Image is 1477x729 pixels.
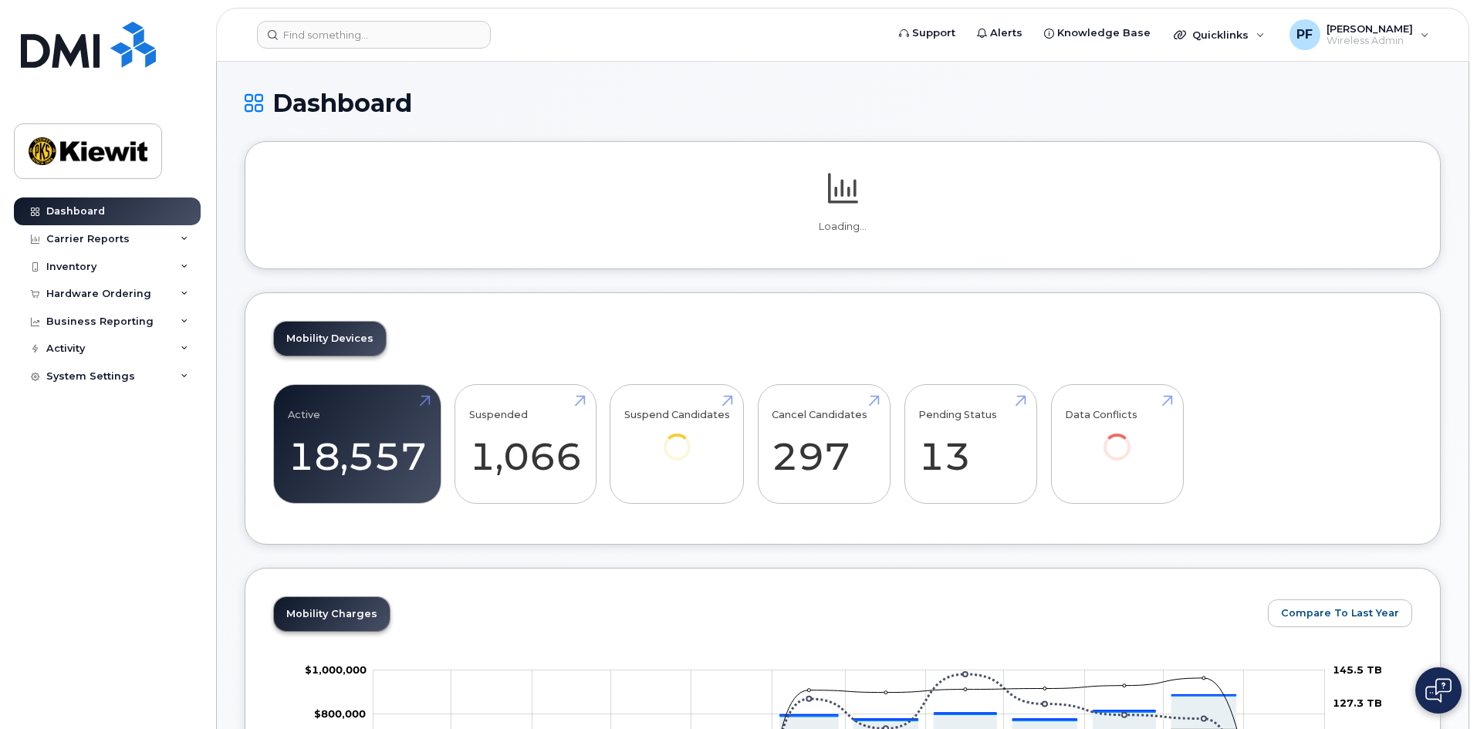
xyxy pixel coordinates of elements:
[314,708,366,721] g: $0
[772,393,876,495] a: Cancel Candidates 297
[469,393,582,495] a: Suspended 1,066
[1333,697,1382,709] tspan: 127.3 TB
[1333,663,1382,676] tspan: 145.5 TB
[245,89,1441,116] h1: Dashboard
[305,663,367,676] tspan: $1,000,000
[274,322,386,356] a: Mobility Devices
[288,393,427,495] a: Active 18,557
[314,708,366,721] tspan: $800,000
[1065,393,1169,482] a: Data Conflicts
[918,393,1022,495] a: Pending Status 13
[305,663,367,676] g: $0
[1425,678,1452,703] img: Open chat
[1281,606,1399,620] span: Compare To Last Year
[273,220,1412,234] p: Loading...
[624,393,730,482] a: Suspend Candidates
[274,597,390,631] a: Mobility Charges
[1268,599,1412,627] button: Compare To Last Year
